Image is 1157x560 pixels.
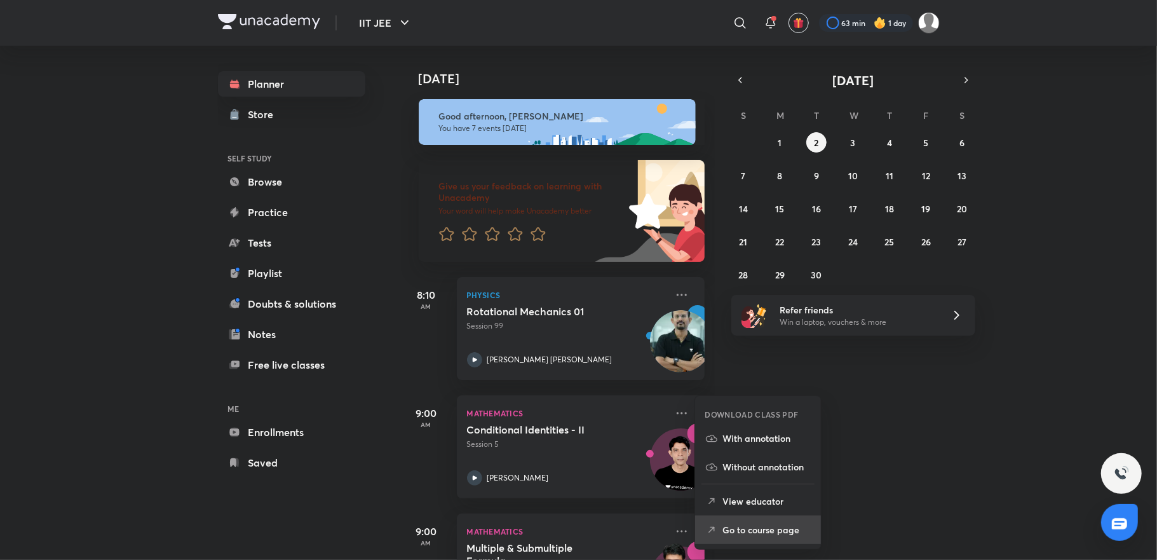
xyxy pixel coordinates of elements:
[218,102,365,127] a: Store
[218,322,365,347] a: Notes
[814,109,819,121] abbr: Tuesday
[401,524,452,539] h5: 9:00
[733,165,754,186] button: September 7, 2025
[749,71,957,89] button: [DATE]
[467,320,666,332] p: Session 99
[467,406,666,421] p: Mathematics
[775,269,785,281] abbr: September 29, 2025
[848,236,858,248] abbr: September 24, 2025
[770,231,790,252] button: September 22, 2025
[960,137,965,149] abbr: September 6, 2025
[770,198,790,219] button: September 15, 2025
[879,231,900,252] button: September 25, 2025
[419,71,717,86] h4: [DATE]
[467,287,666,303] p: Physics
[467,439,666,450] p: Session 5
[849,109,858,121] abbr: Wednesday
[842,198,863,219] button: September 17, 2025
[958,170,967,182] abbr: September 13, 2025
[439,111,684,122] h6: Good afternoon, [PERSON_NAME]
[918,12,940,34] img: Aayush Kumar Jha
[741,109,746,121] abbr: Sunday
[467,305,625,318] h5: Rotational Mechanics 01
[741,303,767,328] img: referral
[733,231,754,252] button: September 21, 2025
[916,231,936,252] button: September 26, 2025
[806,165,827,186] button: September 9, 2025
[733,198,754,219] button: September 14, 2025
[921,236,931,248] abbr: September 26, 2025
[842,165,863,186] button: September 10, 2025
[401,287,452,303] h5: 8:10
[960,109,965,121] abbr: Saturday
[793,17,804,29] img: avatar
[218,398,365,420] h6: ME
[777,109,785,121] abbr: Monday
[780,317,936,328] p: Win a laptop, vouchers & more
[886,170,893,182] abbr: September 11, 2025
[487,472,549,484] p: [PERSON_NAME]
[723,432,811,445] p: With annotation
[218,261,365,286] a: Playlist
[921,203,930,215] abbr: September 19, 2025
[218,450,365,475] a: Saved
[879,165,900,186] button: September 11, 2025
[842,231,863,252] button: September 24, 2025
[705,409,799,420] h6: DOWNLOAD CLASS PDF
[401,421,452,428] p: AM
[218,71,365,97] a: Planner
[806,231,827,252] button: September 23, 2025
[419,99,696,145] img: afternoon
[741,170,746,182] abbr: September 7, 2025
[952,165,973,186] button: September 13, 2025
[788,13,809,33] button: avatar
[832,72,874,89] span: [DATE]
[887,137,892,149] abbr: September 4, 2025
[778,137,782,149] abbr: September 1, 2025
[1114,466,1129,481] img: ttu
[780,303,936,317] h6: Refer friends
[218,169,365,195] a: Browse
[952,132,973,153] button: September 6, 2025
[739,269,748,281] abbr: September 28, 2025
[248,107,281,122] div: Store
[586,160,705,262] img: feedback_image
[401,303,452,310] p: AM
[401,539,452,547] p: AM
[778,170,783,182] abbr: September 8, 2025
[218,230,365,256] a: Tests
[884,236,894,248] abbr: September 25, 2025
[849,203,857,215] abbr: September 17, 2025
[922,170,930,182] abbr: September 12, 2025
[957,203,968,215] abbr: September 20, 2025
[352,10,420,36] button: IIT JEE
[439,206,625,216] p: Your word will help make Unacademy better
[401,406,452,421] h5: 9:00
[723,523,811,536] p: Go to course page
[811,269,822,281] abbr: September 30, 2025
[770,132,790,153] button: September 1, 2025
[952,231,973,252] button: September 27, 2025
[218,352,365,378] a: Free live classes
[467,524,666,539] p: Mathematics
[740,236,748,248] abbr: September 21, 2025
[218,14,320,29] img: Company Logo
[887,109,892,121] abbr: Thursday
[806,132,827,153] button: September 2, 2025
[814,170,819,182] abbr: September 9, 2025
[916,132,936,153] button: September 5, 2025
[806,264,827,285] button: September 30, 2025
[218,200,365,225] a: Practice
[733,264,754,285] button: September 28, 2025
[439,123,684,133] p: You have 7 events [DATE]
[879,198,900,219] button: September 18, 2025
[812,236,822,248] abbr: September 23, 2025
[776,236,785,248] abbr: September 22, 2025
[218,14,320,32] a: Company Logo
[815,137,819,149] abbr: September 2, 2025
[770,165,790,186] button: September 8, 2025
[739,203,748,215] abbr: September 14, 2025
[218,291,365,317] a: Doubts & solutions
[776,203,785,215] abbr: September 15, 2025
[958,236,967,248] abbr: September 27, 2025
